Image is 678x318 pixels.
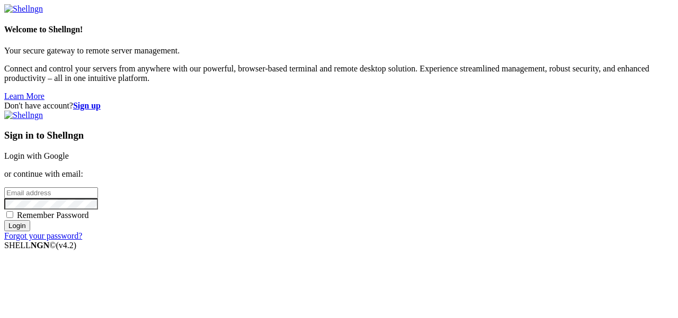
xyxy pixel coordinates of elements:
p: Connect and control your servers from anywhere with our powerful, browser-based terminal and remo... [4,64,674,83]
input: Email address [4,187,98,198]
p: or continue with email: [4,169,674,179]
input: Login [4,220,30,231]
input: Remember Password [6,211,13,218]
a: Learn More [4,92,44,101]
b: NGN [31,241,50,250]
div: Don't have account? [4,101,674,111]
span: 4.2.0 [56,241,77,250]
p: Your secure gateway to remote server management. [4,46,674,56]
img: Shellngn [4,111,43,120]
span: SHELL © [4,241,76,250]
h3: Sign in to Shellngn [4,130,674,141]
a: Login with Google [4,151,69,160]
span: Remember Password [17,211,89,220]
h4: Welcome to Shellngn! [4,25,674,34]
a: Sign up [73,101,101,110]
a: Forgot your password? [4,231,82,240]
img: Shellngn [4,4,43,14]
